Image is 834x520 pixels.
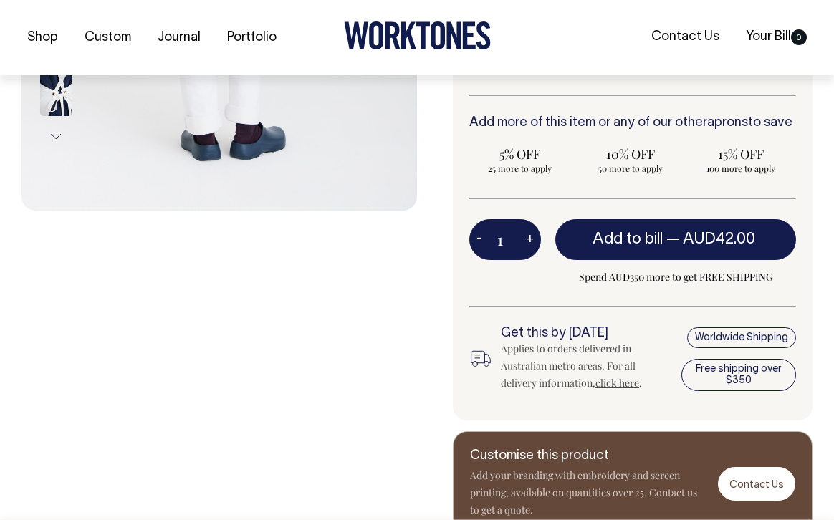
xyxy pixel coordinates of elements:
h6: Add more of this item or any of our other to save [469,116,796,130]
a: Contact Us [646,25,725,49]
span: 5% OFF [476,145,564,163]
a: Portfolio [221,26,282,49]
a: Your Bill0 [740,25,813,49]
button: - [469,226,489,254]
span: — [666,232,759,246]
span: 100 more to apply [697,163,785,174]
span: 0 [791,29,807,45]
a: aprons [707,117,748,129]
a: Shop [21,26,64,49]
button: Add to bill —AUD42.00 [555,219,796,259]
button: Next [45,120,67,153]
input: 10% OFF 50 more to apply [580,141,681,178]
div: Applies to orders delivered in Australian metro areas. For all delivery information, . [501,340,647,392]
img: off-white [40,66,72,116]
span: 10% OFF [587,145,674,163]
button: + [519,226,541,254]
span: AUD42.00 [683,232,755,246]
a: Journal [152,26,206,49]
span: 50 more to apply [587,163,674,174]
p: Add your branding with embroidery and screen printing, available on quantities over 25. Contact u... [470,467,699,519]
a: Custom [79,26,137,49]
a: Contact Us [718,467,795,501]
span: Spend AUD350 more to get FREE SHIPPING [555,269,796,286]
span: 25 more to apply [476,163,564,174]
span: Add to bill [593,232,663,246]
h6: Customise this product [470,449,699,463]
h6: Get this by [DATE] [501,327,647,341]
input: 15% OFF 100 more to apply [690,141,792,178]
a: click here [595,376,639,390]
input: 5% OFF 25 more to apply [469,141,571,178]
span: 15% OFF [697,145,785,163]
